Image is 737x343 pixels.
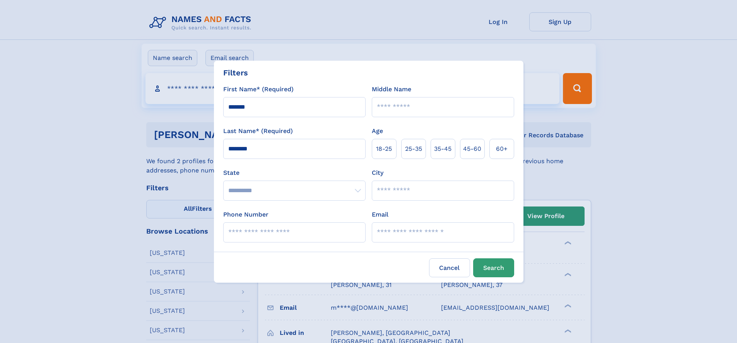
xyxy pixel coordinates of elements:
label: State [223,168,366,177]
div: Filters [223,67,248,78]
label: First Name* (Required) [223,85,294,94]
label: Age [372,126,383,136]
span: 25‑35 [405,144,422,154]
span: 18‑25 [376,144,392,154]
span: 60+ [496,144,508,154]
label: Last Name* (Required) [223,126,293,136]
label: Middle Name [372,85,411,94]
label: Email [372,210,388,219]
label: City [372,168,383,177]
span: 45‑60 [463,144,481,154]
label: Cancel [429,258,470,277]
label: Phone Number [223,210,268,219]
button: Search [473,258,514,277]
span: 35‑45 [434,144,451,154]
